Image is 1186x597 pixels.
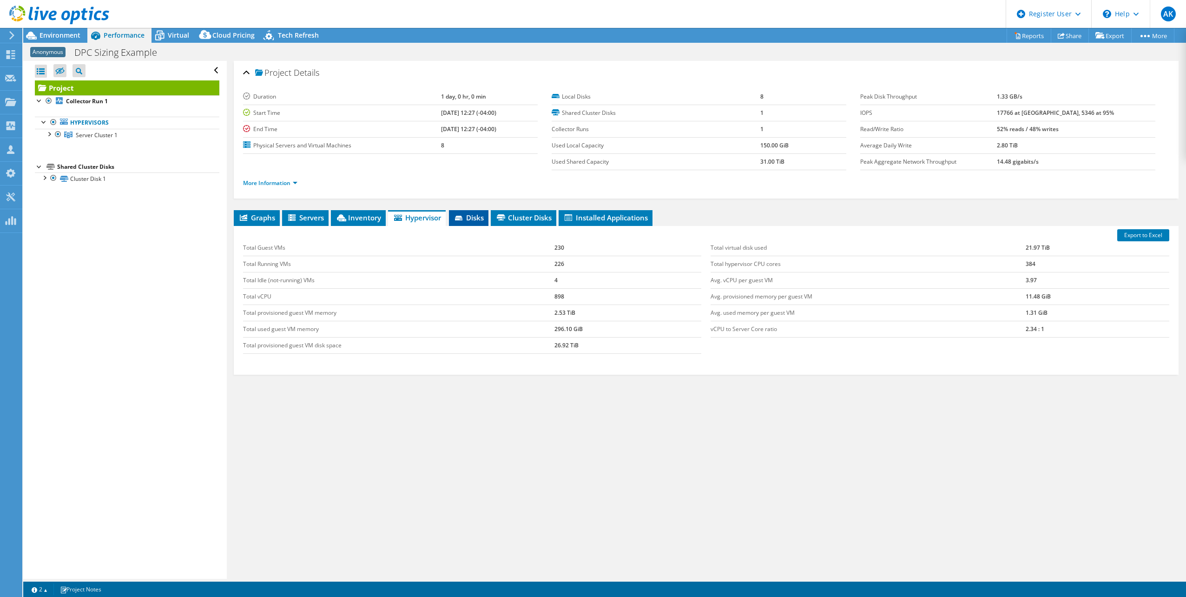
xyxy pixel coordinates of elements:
[168,31,189,40] span: Virtual
[711,256,1025,272] td: Total hypervisor CPU cores
[1026,288,1169,305] td: 11.48 GiB
[552,157,760,166] label: Used Shared Capacity
[243,240,554,256] td: Total Guest VMs
[1088,28,1132,43] a: Export
[104,31,145,40] span: Performance
[441,109,496,117] b: [DATE] 12:27 (-04:00)
[495,213,552,222] span: Cluster Disks
[243,256,554,272] td: Total Running VMs
[997,93,1022,100] b: 1.33 GB/s
[711,288,1025,305] td: Avg. provisioned memory per guest VM
[243,321,554,337] td: Total used guest VM memory
[336,213,381,222] span: Inventory
[1026,240,1169,256] td: 21.97 TiB
[294,67,319,78] span: Details
[1131,28,1174,43] a: More
[441,141,444,149] b: 8
[1117,229,1169,241] a: Export to Excel
[255,68,291,78] span: Project
[30,47,66,57] span: Anonymous
[287,213,324,222] span: Servers
[711,240,1025,256] td: Total virtual disk used
[997,125,1059,133] b: 52% reads / 48% writes
[552,141,760,150] label: Used Local Capacity
[1051,28,1089,43] a: Share
[554,240,701,256] td: 230
[552,92,760,101] label: Local Disks
[35,117,219,129] a: Hypervisors
[760,141,789,149] b: 150.00 GiB
[66,97,108,105] b: Collector Run 1
[1161,7,1176,21] span: AK
[860,125,996,134] label: Read/Write Ratio
[40,31,80,40] span: Environment
[278,31,319,40] span: Tech Refresh
[1026,305,1169,321] td: 1.31 GiB
[563,213,648,222] span: Installed Applications
[35,129,219,141] a: Server Cluster 1
[243,92,441,101] label: Duration
[554,288,701,305] td: 898
[1026,272,1169,288] td: 3.97
[860,108,996,118] label: IOPS
[760,125,764,133] b: 1
[711,321,1025,337] td: vCPU to Server Core ratio
[393,213,441,222] span: Hypervisor
[243,288,554,305] td: Total vCPU
[760,93,764,100] b: 8
[860,92,996,101] label: Peak Disk Throughput
[35,95,219,107] a: Collector Run 1
[760,109,764,117] b: 1
[860,157,996,166] label: Peak Aggregate Network Throughput
[70,47,171,58] h1: DPC Sizing Example
[243,337,554,353] td: Total provisioned guest VM disk space
[238,213,275,222] span: Graphs
[35,172,219,185] a: Cluster Disk 1
[554,305,701,321] td: 2.53 TiB
[997,158,1039,166] b: 14.48 gigabits/s
[243,179,297,187] a: More Information
[25,584,54,595] a: 2
[1026,321,1169,337] td: 2.34 : 1
[243,272,554,288] td: Total Idle (not-running) VMs
[997,109,1114,117] b: 17766 at [GEOGRAPHIC_DATA], 5346 at 95%
[1026,256,1169,272] td: 384
[243,125,441,134] label: End Time
[760,158,784,166] b: 31.00 TiB
[57,161,219,172] div: Shared Cluster Disks
[860,141,996,150] label: Average Daily Write
[212,31,255,40] span: Cloud Pricing
[552,108,760,118] label: Shared Cluster Disks
[454,213,484,222] span: Disks
[243,108,441,118] label: Start Time
[243,305,554,321] td: Total provisioned guest VM memory
[1007,28,1051,43] a: Reports
[554,256,701,272] td: 226
[53,584,108,595] a: Project Notes
[554,337,701,353] td: 26.92 TiB
[554,321,701,337] td: 296.10 GiB
[35,80,219,95] a: Project
[76,131,118,139] span: Server Cluster 1
[552,125,760,134] label: Collector Runs
[243,141,441,150] label: Physical Servers and Virtual Machines
[1103,10,1111,18] svg: \n
[554,272,701,288] td: 4
[441,93,486,100] b: 1 day, 0 hr, 0 min
[711,272,1025,288] td: Avg. vCPU per guest VM
[441,125,496,133] b: [DATE] 12:27 (-04:00)
[997,141,1018,149] b: 2.80 TiB
[711,305,1025,321] td: Avg. used memory per guest VM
